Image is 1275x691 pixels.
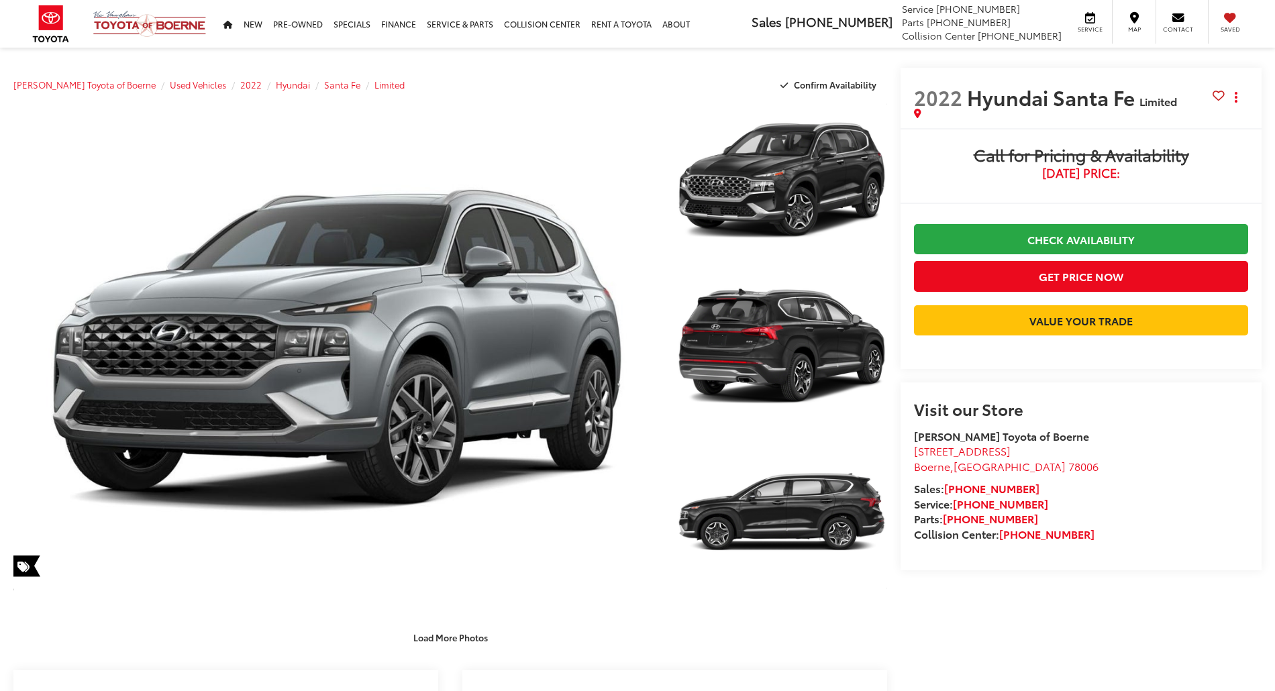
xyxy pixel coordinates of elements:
[943,511,1038,526] a: [PHONE_NUMBER]
[674,99,889,261] img: 2022 Hyundai Santa Fe Limited
[674,431,889,593] img: 2022 Hyundai Santa Fe Limited
[13,101,661,592] a: Expand Photo 0
[170,78,226,91] a: Used Vehicles
[953,496,1048,511] a: [PHONE_NUMBER]
[752,13,782,30] span: Sales
[773,73,888,97] button: Confirm Availability
[914,261,1248,291] button: Get Price Now
[914,400,1248,417] h2: Visit our Store
[914,146,1248,166] span: Call for Pricing & Availability
[1075,25,1105,34] span: Service
[914,443,1099,474] a: [STREET_ADDRESS] Boerne,[GEOGRAPHIC_DATA] 78006
[794,78,876,91] span: Confirm Availability
[914,224,1248,254] a: Check Availability
[404,626,497,649] button: Load More Photos
[936,2,1020,15] span: [PHONE_NUMBER]
[914,458,950,474] span: Boerne
[374,78,405,91] a: Limited
[324,78,360,91] a: Santa Fe
[978,29,1062,42] span: [PHONE_NUMBER]
[914,166,1248,180] span: [DATE] Price:
[914,428,1089,443] strong: [PERSON_NAME] Toyota of Boerne
[902,15,924,29] span: Parts
[902,29,975,42] span: Collision Center
[1235,92,1237,103] span: dropdown dots
[676,433,887,591] a: Expand Photo 3
[914,458,1099,474] span: ,
[967,83,1139,111] span: Hyundai Santa Fe
[914,480,1039,496] strong: Sales:
[914,83,962,111] span: 2022
[13,555,40,577] span: Special
[676,267,887,425] a: Expand Photo 2
[276,78,310,91] a: Hyundai
[914,526,1094,541] strong: Collision Center:
[13,78,156,91] a: [PERSON_NAME] Toyota of Boerne
[93,10,207,38] img: Vic Vaughan Toyota of Boerne
[914,496,1048,511] strong: Service:
[927,15,1011,29] span: [PHONE_NUMBER]
[914,443,1011,458] span: [STREET_ADDRESS]
[674,266,889,427] img: 2022 Hyundai Santa Fe Limited
[240,78,262,91] a: 2022
[1163,25,1193,34] span: Contact
[7,99,667,594] img: 2022 Hyundai Santa Fe Limited
[1215,25,1245,34] span: Saved
[902,2,933,15] span: Service
[1068,458,1099,474] span: 78006
[999,526,1094,541] a: [PHONE_NUMBER]
[785,13,892,30] span: [PHONE_NUMBER]
[944,480,1039,496] a: [PHONE_NUMBER]
[914,305,1248,335] a: Value Your Trade
[1225,85,1248,109] button: Actions
[914,511,1038,526] strong: Parts:
[1139,93,1177,109] span: Limited
[954,458,1066,474] span: [GEOGRAPHIC_DATA]
[1119,25,1149,34] span: Map
[676,101,887,260] a: Expand Photo 1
